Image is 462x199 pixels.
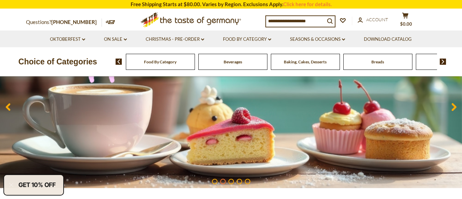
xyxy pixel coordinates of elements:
a: Seasons & Occasions [290,36,345,43]
a: Account [358,16,388,24]
a: Beverages [224,59,242,64]
a: [PHONE_NUMBER] [51,19,97,25]
a: Oktoberfest [50,36,85,43]
a: Food By Category [144,59,176,64]
button: $0.00 [395,12,416,29]
img: next arrow [440,59,446,65]
a: Baking, Cakes, Desserts [284,59,327,64]
a: Christmas - PRE-ORDER [146,36,204,43]
a: Food By Category [223,36,271,43]
a: Download Catalog [364,36,412,43]
a: On Sale [104,36,127,43]
p: Questions? [26,18,102,27]
img: previous arrow [116,59,122,65]
span: Account [366,17,388,22]
a: Click here for details. [283,1,332,7]
a: Breads [371,59,384,64]
span: $0.00 [400,21,412,27]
